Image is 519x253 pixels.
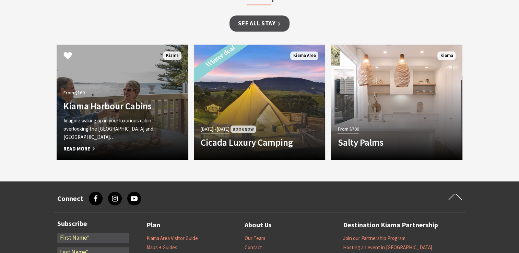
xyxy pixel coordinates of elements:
h4: Cicada Luxury Camping [201,137,299,148]
a: Maps + Guides [146,244,177,251]
span: From $700 [338,125,359,133]
a: From $700 Salty Palms Kiama [331,45,462,160]
a: Join our Partnership Program [343,235,405,242]
span: From $160 [63,89,85,97]
a: Our Team [245,235,265,242]
span: Kiama [437,51,456,60]
p: Imagine waking up in your luxurious cabin overlooking the [GEOGRAPHIC_DATA] and [GEOGRAPHIC_DATA]…. [63,117,162,141]
a: See all Stay [229,15,289,32]
h4: Kiama Harbour Cabins [63,100,162,111]
a: Another Image Used [DATE] - [DATE] Book Now Cicada Luxury Camping Kiama Area [194,45,326,160]
a: About Us [245,219,272,231]
input: First Name* [57,233,129,243]
span: Read More [63,145,162,153]
h4: Salty Palms [338,137,436,148]
span: [DATE] - [DATE] [201,125,229,133]
a: Plan [146,219,160,231]
a: From $160 Kiama Harbour Cabins Imagine waking up in your luxurious cabin overlooking the [GEOGRAP... [57,45,188,160]
h3: Connect [57,194,83,203]
a: Contact [245,244,262,251]
h3: Subscribe [57,219,129,228]
a: Hosting an event in [GEOGRAPHIC_DATA] [343,244,432,251]
span: Book Now [231,125,256,133]
span: Kiama Area [290,51,318,60]
a: Kiama Area Visitor Guide [146,235,198,242]
a: Destination Kiama Partnership [343,219,438,231]
button: Click to Favourite Kiama Harbour Cabins [57,45,79,68]
span: Kiama [163,51,181,60]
